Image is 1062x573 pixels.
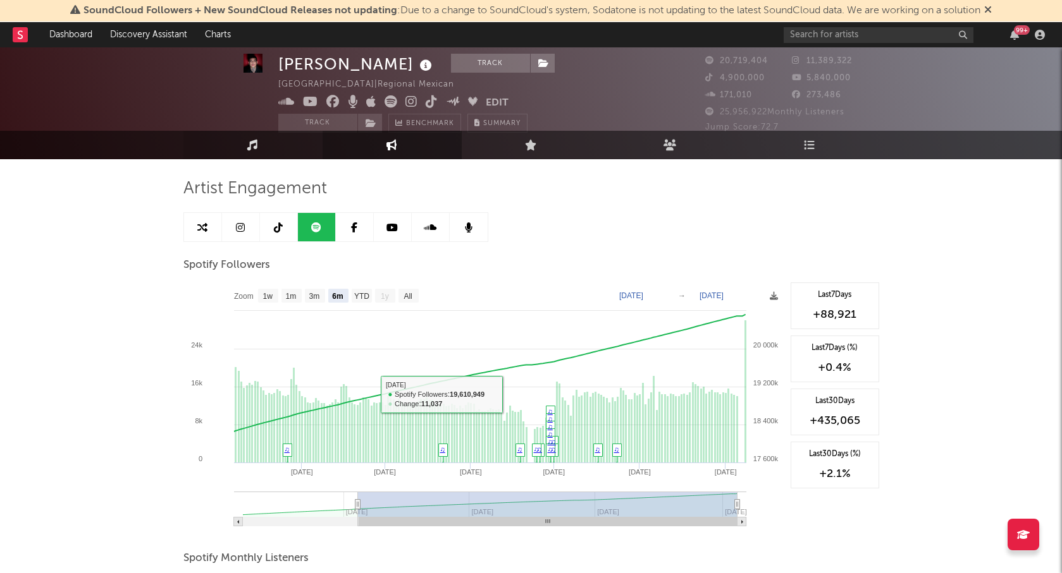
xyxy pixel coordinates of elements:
div: +0.4 % [798,360,872,375]
text: 17 600k [753,455,778,462]
div: Last 7 Days [798,289,872,301]
text: [DATE] [290,468,312,476]
text: 3m [309,292,319,301]
div: +88,921 [798,307,872,322]
text: All [404,292,412,301]
div: +435,065 [798,413,872,428]
span: Jump Score: 72.7 [705,123,779,131]
text: [DATE] [460,468,482,476]
text: [DATE] [725,508,747,516]
span: 20,719,404 [705,57,768,65]
a: ♫ [534,445,539,453]
a: ♫ [548,430,553,438]
div: [PERSON_NAME] [278,54,435,75]
span: 11,389,322 [792,57,852,65]
a: Discovery Assistant [101,22,196,47]
a: Dashboard [40,22,101,47]
text: 16k [191,379,202,387]
div: Last 30 Days (%) [798,449,872,460]
text: 18 400k [753,417,778,425]
div: Last 7 Days (%) [798,342,872,354]
text: [DATE] [619,291,643,300]
a: ♫ [595,445,600,453]
text: 1y [381,292,389,301]
a: ♫ [537,445,542,453]
a: ♫ [285,445,290,453]
a: ♫ [517,445,522,453]
button: 99+ [1010,30,1019,40]
text: [DATE] [700,291,724,300]
a: ♫ [440,445,445,453]
input: Search for artists [784,27,973,43]
button: Track [451,54,530,73]
a: ♫ [551,445,556,453]
span: : Due to a change to SoundCloud's system, Sodatone is not updating to the latest SoundCloud data.... [83,6,980,16]
text: 0 [198,455,202,462]
a: Charts [196,22,240,47]
text: [DATE] [543,468,565,476]
text: 20 000k [753,341,778,349]
a: ♫ [548,407,553,415]
button: Edit [486,95,509,111]
text: 8k [195,417,202,425]
button: Summary [467,114,528,133]
text: [DATE] [629,468,651,476]
text: 24k [191,341,202,349]
span: Dismiss [984,6,992,16]
text: YTD [354,292,369,301]
span: 25,956,922 Monthly Listeners [705,108,844,116]
span: 273,486 [792,91,841,99]
text: [DATE] [714,468,736,476]
text: 1w [262,292,273,301]
button: Track [278,114,357,133]
a: ♫ [548,438,553,445]
span: SoundCloud Followers + New SoundCloud Releases not updating [83,6,397,16]
a: ♫ [614,445,619,453]
text: 1m [285,292,296,301]
text: 19 200k [753,379,778,387]
text: 6m [332,292,343,301]
a: Benchmark [388,114,461,133]
a: ♫ [548,423,553,430]
a: ♫ [548,445,553,453]
div: +2.1 % [798,466,872,481]
span: 5,840,000 [792,74,851,82]
span: Summary [483,120,521,127]
span: Benchmark [406,116,454,131]
span: Spotify Followers [183,258,270,273]
span: Artist Engagement [183,181,327,196]
span: 171,010 [705,91,752,99]
div: Last 30 Days [798,395,872,407]
div: 99 + [1014,25,1030,35]
a: ♫ [551,438,556,445]
text: → [678,291,686,300]
div: [GEOGRAPHIC_DATA] | Regional Mexican [278,77,469,92]
a: ♫ [548,415,553,423]
text: Zoom [234,292,254,301]
text: [DATE] [374,468,396,476]
span: Spotify Monthly Listeners [183,551,309,566]
span: 4,900,000 [705,74,765,82]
